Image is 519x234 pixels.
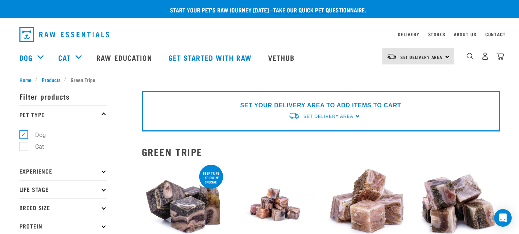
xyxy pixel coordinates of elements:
[273,8,366,11] a: take our quick pet questionnaire.
[161,43,261,72] a: Get started with Raw
[19,198,107,217] p: Breed Size
[89,43,161,72] a: Raw Education
[481,52,489,60] img: user.png
[23,130,49,140] label: Dog
[23,142,47,151] label: Cat
[428,33,445,36] a: Stores
[19,52,33,63] a: Dog
[199,168,223,187] div: Beef tripe 1kg online special!
[467,53,474,60] img: home-icon-1@2x.png
[19,105,107,124] p: Pet Type
[303,114,353,119] span: Set Delivery Area
[19,180,107,198] p: Life Stage
[496,52,504,60] img: home-icon@2x.png
[261,43,304,72] a: Vethub
[288,112,300,120] img: van-moving.png
[19,76,500,83] nav: breadcrumbs
[387,53,397,60] img: van-moving.png
[14,24,506,45] nav: dropdown navigation
[400,56,443,58] span: Set Delivery Area
[58,52,71,63] a: Cat
[142,146,500,157] h2: Green Tripe
[38,76,64,83] a: Products
[494,209,512,227] div: Open Intercom Messenger
[485,33,506,36] a: Contact
[454,33,476,36] a: About Us
[19,76,36,83] a: Home
[42,76,60,83] span: Products
[240,101,401,110] p: SET YOUR DELIVERY AREA TO ADD ITEMS TO CART
[19,162,107,180] p: Experience
[19,87,107,105] p: Filter products
[19,76,31,83] span: Home
[19,27,109,42] img: Raw Essentials Logo
[398,33,419,36] a: Delivery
